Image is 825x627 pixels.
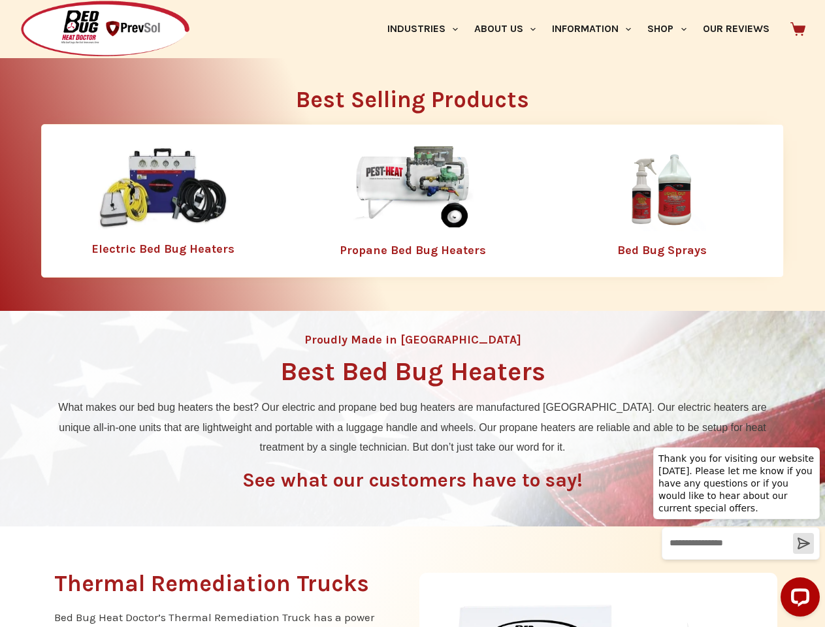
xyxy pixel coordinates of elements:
h4: Proudly Made in [GEOGRAPHIC_DATA] [304,334,521,346]
a: Propane Bed Bug Heaters [340,243,486,257]
a: Bed Bug Sprays [617,243,707,257]
p: What makes our bed bug heaters the best? Our electric and propane bed bug heaters are manufacture... [48,398,777,457]
iframe: LiveChat chat widget [643,435,825,627]
h1: Best Bed Bug Heaters [280,359,545,385]
h3: See what our customers have to say! [242,470,583,490]
h2: Best Selling Products [41,88,784,111]
a: Electric Bed Bug Heaters [91,242,235,256]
